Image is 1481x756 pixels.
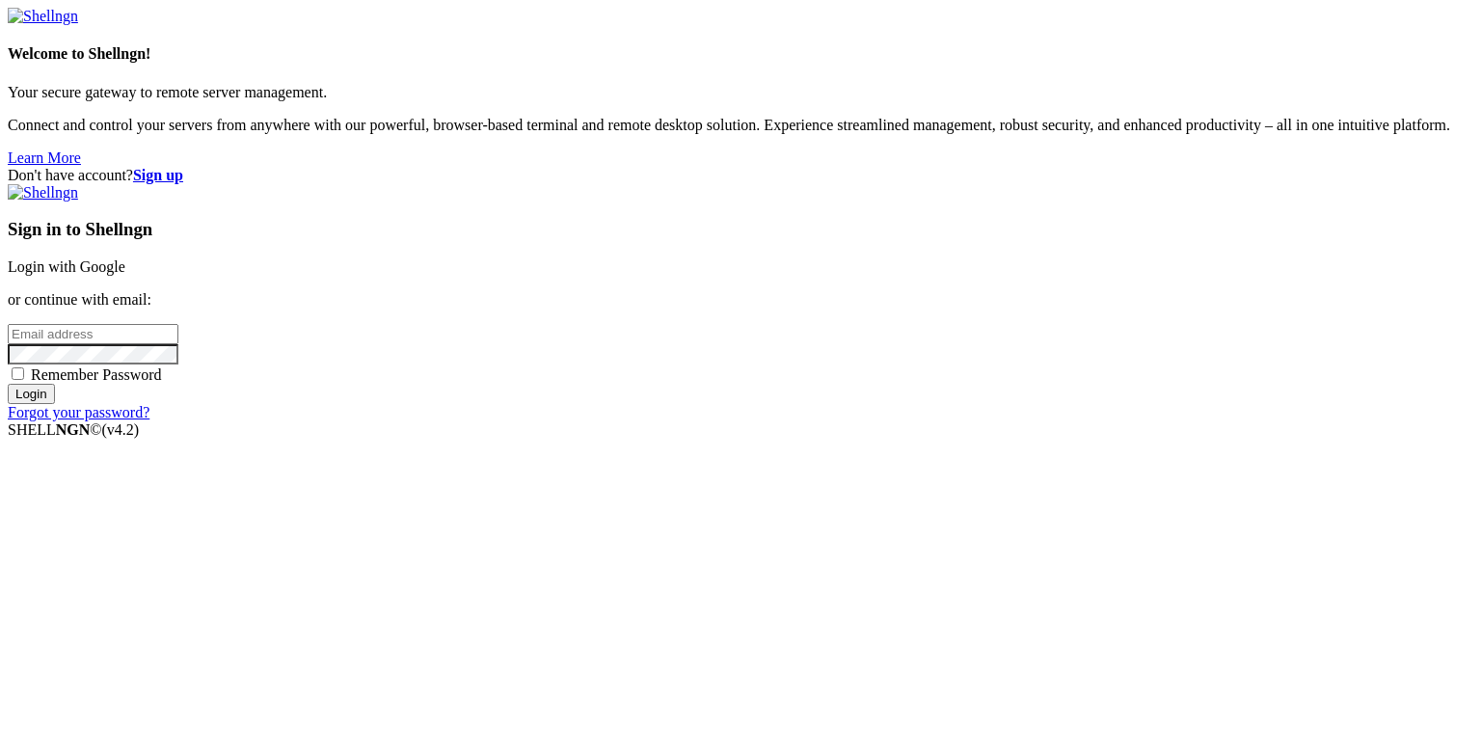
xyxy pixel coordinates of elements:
h4: Welcome to Shellngn! [8,45,1473,63]
div: Don't have account? [8,167,1473,184]
span: Remember Password [31,366,162,383]
p: Your secure gateway to remote server management. [8,84,1473,101]
a: Sign up [133,167,183,183]
span: SHELL © [8,421,139,438]
p: or continue with email: [8,291,1473,309]
b: NGN [56,421,91,438]
input: Email address [8,324,178,344]
input: Login [8,384,55,404]
img: Shellngn [8,184,78,202]
a: Learn More [8,149,81,166]
h3: Sign in to Shellngn [8,219,1473,240]
img: Shellngn [8,8,78,25]
a: Login with Google [8,258,125,275]
p: Connect and control your servers from anywhere with our powerful, browser-based terminal and remo... [8,117,1473,134]
span: 4.2.0 [102,421,140,438]
input: Remember Password [12,367,24,380]
a: Forgot your password? [8,404,149,420]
